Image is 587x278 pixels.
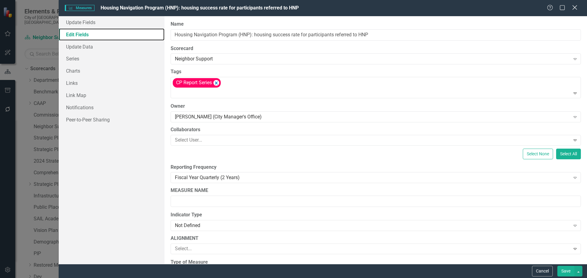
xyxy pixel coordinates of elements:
[171,21,581,28] label: Name
[59,114,164,126] a: Peer-to-Peer Sharing
[59,89,164,101] a: Link Map
[171,259,581,266] label: Type of Measure
[59,41,164,53] a: Update Data
[59,16,164,28] a: Update Fields
[59,28,164,41] a: Edit Fields
[171,235,581,242] label: ALIGNMENT
[59,52,164,65] a: Series
[175,174,570,181] div: Fiscal Year Quarterly (2 Years)
[171,211,581,218] label: Indicator Type
[59,65,164,77] a: Charts
[59,101,164,114] a: Notifications
[171,103,581,110] label: Owner
[175,113,570,120] div: [PERSON_NAME] (City Manager's Office)
[556,149,581,159] button: Select All
[65,5,94,11] span: Measures
[171,45,581,52] label: Scorecard
[171,187,581,194] label: MEASURE NAME
[171,29,581,41] input: Measures Name
[175,222,570,229] div: Not Defined
[213,80,219,86] div: Remove [object Object]
[171,68,581,75] label: Tags
[523,149,553,159] button: Select None
[101,5,299,11] span: Housing Navigation Program (HNP): housing success rate for participants referred to HNP
[532,266,553,276] button: Cancel
[171,164,581,171] label: Reporting Frequency
[175,56,570,63] div: Neighbor Support
[557,266,574,276] button: Save
[171,126,581,133] label: Collaborators
[59,77,164,89] a: Links
[176,80,212,85] span: CP Report Series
